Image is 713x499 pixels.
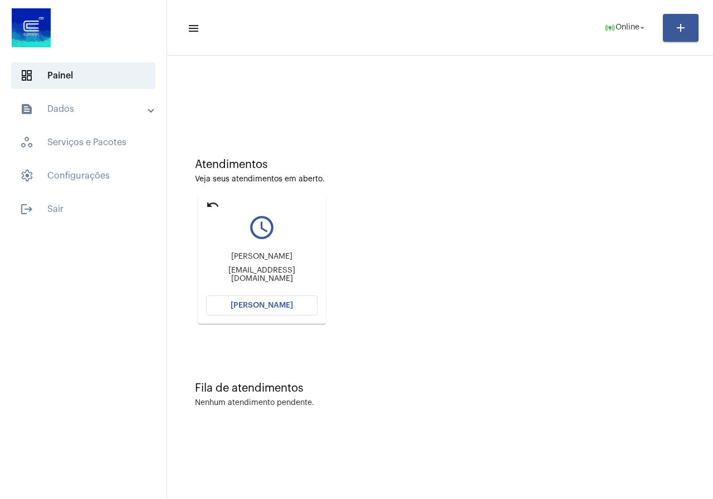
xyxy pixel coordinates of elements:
mat-icon: undo [206,198,219,211]
mat-icon: sidenav icon [20,102,33,116]
span: Serviços e Pacotes [11,129,155,156]
div: [EMAIL_ADDRESS][DOMAIN_NAME] [206,266,318,283]
span: sidenav icon [20,169,33,182]
span: sidenav icon [20,136,33,149]
div: Atendimentos [195,159,685,171]
div: Fila de atendimentos [195,382,685,394]
mat-icon: sidenav icon [20,202,33,216]
span: [PERSON_NAME] [231,302,293,309]
mat-icon: arrow_drop_down [637,23,647,33]
mat-icon: add [674,21,687,34]
mat-icon: sidenav icon [187,22,198,35]
span: Sair [11,196,155,223]
mat-icon: query_builder [206,214,318,241]
button: Online [598,17,654,39]
mat-panel-title: Dados [20,102,149,116]
mat-expansion-panel-header: sidenav iconDados [7,96,167,122]
div: Nenhum atendimento pendente. [195,399,314,407]
span: Online [616,24,639,32]
span: sidenav icon [20,69,33,82]
img: d4669ae0-8c07-2337-4f67-34b0df7f5ae4.jpeg [9,6,53,50]
button: [PERSON_NAME] [206,295,318,315]
span: Painel [11,62,155,89]
span: Configurações [11,162,155,189]
div: Veja seus atendimentos em aberto. [195,175,685,184]
div: [PERSON_NAME] [206,253,318,261]
mat-icon: online_prediction [604,22,616,33]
